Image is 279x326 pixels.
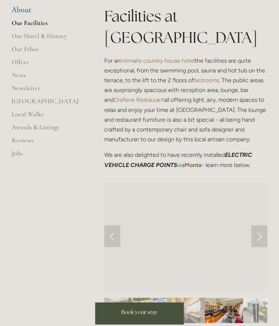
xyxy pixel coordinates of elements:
a: Previous Slide [104,225,120,247]
a: Awards & Listings [12,123,81,136]
a: Our Ethos [12,45,81,58]
a: Offers [12,58,81,71]
a: Reviews [12,136,81,149]
a: bedrooms [194,77,219,84]
a: intimate country house hotel [120,57,195,64]
a: Jobs [12,149,81,162]
p: We are also delighted to have recently installed via - learn more below. [104,150,267,170]
img: Slide 1 [90,298,129,323]
img: Slide 2 [129,298,167,323]
a: Next Slide [251,225,267,247]
a: News [12,71,81,84]
img: Slide 5 [243,298,268,323]
a: Local Walks [12,110,81,123]
img: Slide 3 [167,298,205,323]
li: About [12,5,81,15]
a: Our Facilities [12,19,81,32]
h1: Facilities at [GEOGRAPHIC_DATA] [104,5,267,48]
span: Book your stay [121,309,158,315]
a: Book your stay [95,302,184,325]
em: ELECTRIC VEHICLE CHARGE POINTS [104,151,254,168]
a: Our Hotel & History [12,32,81,45]
a: [GEOGRAPHIC_DATA] [12,97,81,110]
p: For an the facilities are quite exceptional, from the swimming pool, sauna and hot tub on the ter... [104,56,267,145]
a: Monta [185,162,202,168]
a: Newsletter [12,84,81,97]
img: Slide 4 [205,298,243,323]
a: Grafene Restaurant [114,96,164,103]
